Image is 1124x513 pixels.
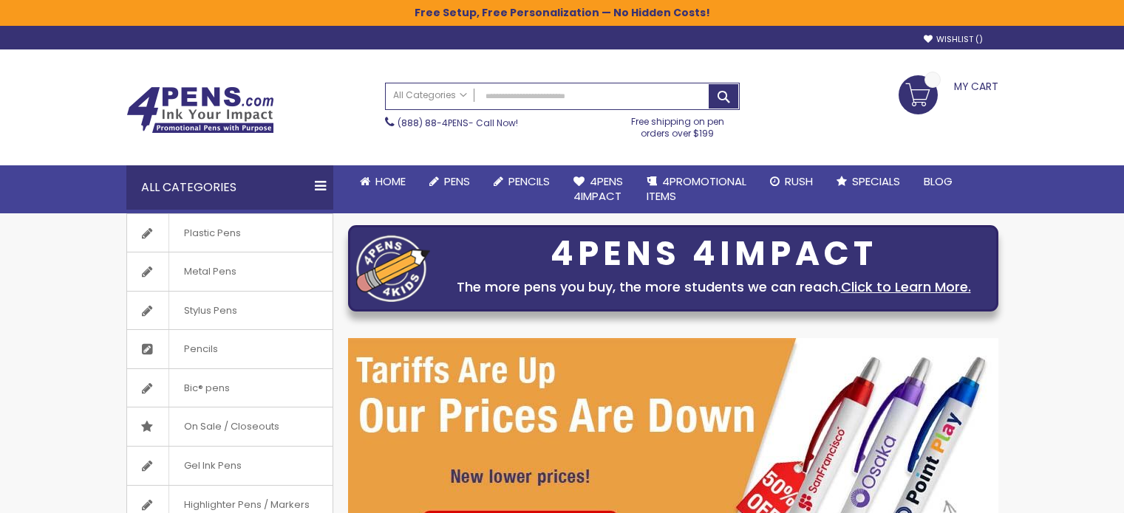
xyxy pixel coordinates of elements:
span: Bic® pens [168,369,245,407]
a: Click to Learn More. [841,278,971,296]
img: 4Pens Custom Pens and Promotional Products [126,86,274,134]
a: Metal Pens [127,252,333,291]
span: Pencils [508,173,550,189]
span: Gel Ink Pens [168,447,256,485]
a: Pencils [482,165,562,198]
div: All Categories [126,165,333,210]
a: Pens [418,165,482,198]
span: Specials [852,173,900,189]
span: Home [375,173,406,189]
span: Plastic Pens [168,214,256,252]
span: Blog [924,173,953,189]
span: Pencils [168,330,233,368]
div: The more pens you buy, the more students we can reach. [437,277,990,297]
span: - Call Now! [398,117,518,129]
span: 4Pens 4impact [573,173,623,204]
a: (888) 88-4PENS [398,117,469,129]
span: Metal Pens [168,252,251,291]
a: 4Pens4impact [562,165,635,213]
a: Specials [825,165,912,198]
div: Free shipping on pen orders over $199 [616,110,740,140]
span: All Categories [393,89,467,101]
a: Bic® pens [127,369,333,407]
a: All Categories [386,83,474,108]
span: 4PROMOTIONAL ITEMS [647,173,746,204]
img: four_pen_logo.png [356,235,430,302]
a: Blog [912,165,964,198]
div: 4PENS 4IMPACT [437,238,990,269]
a: Pencils [127,330,333,368]
span: Stylus Pens [168,292,252,330]
a: Plastic Pens [127,214,333,252]
a: Wishlist [924,34,983,45]
a: Home [348,165,418,198]
span: Pens [444,173,470,189]
span: Rush [785,173,813,189]
a: On Sale / Closeouts [127,407,333,446]
a: Rush [758,165,825,198]
a: 4PROMOTIONALITEMS [635,165,758,213]
span: On Sale / Closeouts [168,407,294,446]
a: Gel Ink Pens [127,447,333,485]
a: Stylus Pens [127,292,333,330]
